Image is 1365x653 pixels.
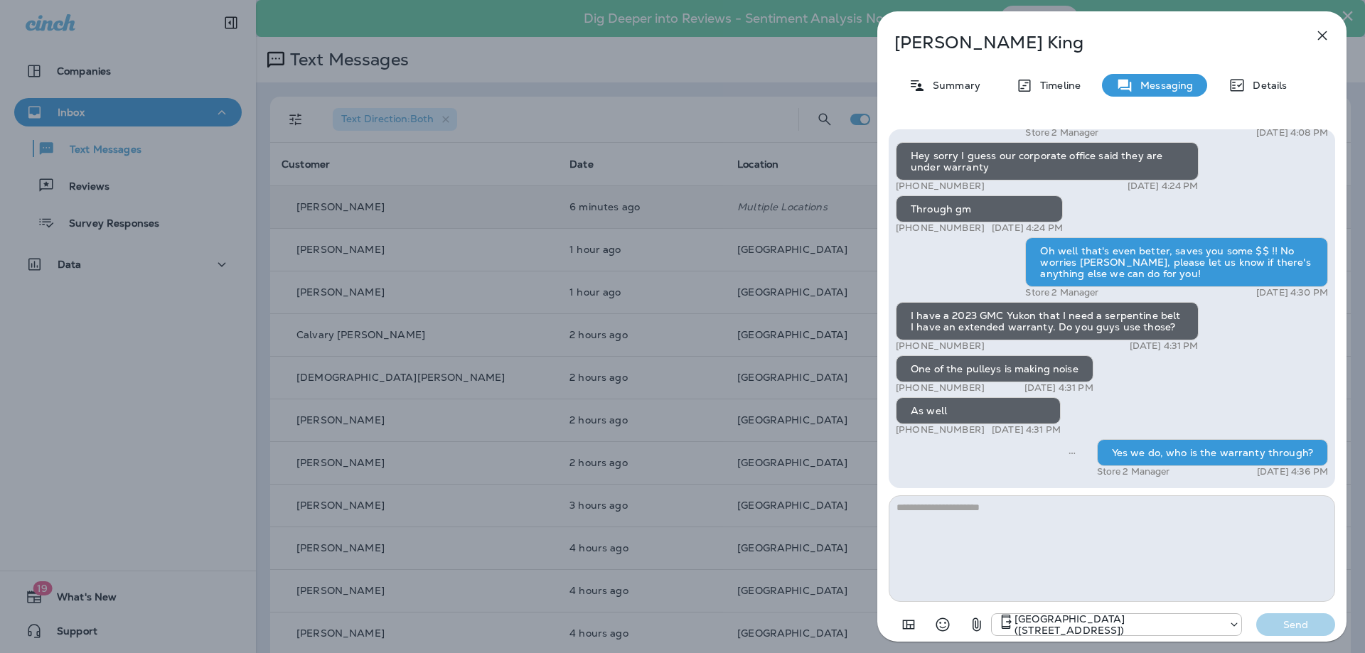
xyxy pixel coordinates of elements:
[896,142,1199,180] div: Hey sorry I guess our corporate office said they are under warranty
[896,382,985,394] p: [PHONE_NUMBER]
[1128,180,1199,192] p: [DATE] 4:24 PM
[896,302,1199,340] div: I have a 2023 GMC Yukon that I need a serpentine belt I have an extended warranty. Do you guys us...
[1256,287,1328,298] p: [DATE] 4:30 PM
[1097,466,1170,477] p: Store 2 Manager
[1257,466,1328,477] p: [DATE] 4:36 PM
[1130,340,1199,352] p: [DATE] 4:31 PM
[896,180,985,192] p: [PHONE_NUMBER]
[896,195,1063,222] div: Through gm
[1097,439,1328,466] div: Yes we do, who is the warranty through?
[1246,80,1287,91] p: Details
[1015,613,1221,636] p: [GEOGRAPHIC_DATA] ([STREET_ADDRESS])
[894,610,923,639] button: Add in a premade template
[992,613,1241,636] div: +1 (402) 571-1201
[1133,80,1193,91] p: Messaging
[1025,127,1098,139] p: Store 2 Manager
[1024,382,1093,394] p: [DATE] 4:31 PM
[1069,446,1076,458] span: Sent
[894,33,1283,53] p: [PERSON_NAME] King
[896,397,1061,424] div: As well
[896,340,985,352] p: [PHONE_NUMBER]
[926,80,980,91] p: Summary
[896,355,1093,382] div: One of the pulleys is making noise
[1256,127,1328,139] p: [DATE] 4:08 PM
[896,424,985,436] p: [PHONE_NUMBER]
[1025,237,1328,287] div: Oh well that's even better, saves you some $$ !! No worries [PERSON_NAME], please let us know if ...
[1033,80,1081,91] p: Timeline
[992,222,1063,234] p: [DATE] 4:24 PM
[1025,287,1098,298] p: Store 2 Manager
[896,222,985,234] p: [PHONE_NUMBER]
[928,610,957,639] button: Select an emoji
[992,424,1061,436] p: [DATE] 4:31 PM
